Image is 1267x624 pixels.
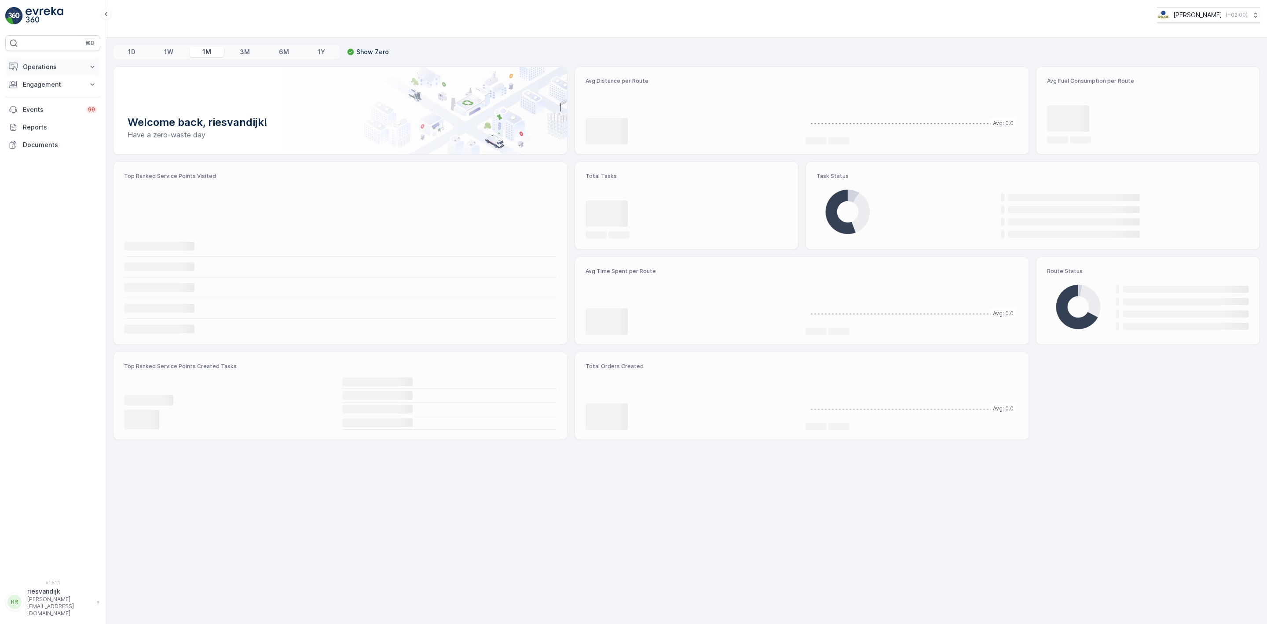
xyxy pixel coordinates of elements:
p: Welcome back, riesvandijk! [128,115,553,129]
p: Top Ranked Service Points Visited [124,173,557,180]
p: riesvandijk [27,587,92,596]
img: logo_light-DOdMpM7g.png [26,7,63,25]
p: 1Y [318,48,325,56]
p: Top Ranked Service Points Created Tasks [124,363,557,370]
p: 1D [128,48,135,56]
p: Documents [23,140,97,149]
p: Total Orders Created [586,363,798,370]
button: Operations [5,58,100,76]
img: basis-logo_rgb2x.png [1157,10,1170,20]
p: Avg Time Spent per Route [586,268,798,275]
p: ⌘B [85,40,94,47]
p: Task Status [817,173,1249,180]
p: 1W [164,48,173,56]
p: 6M [279,48,289,56]
a: Documents [5,136,100,154]
p: 99 [88,106,95,113]
p: ( +02:00 ) [1226,11,1248,18]
p: Avg Fuel Consumption per Route [1047,78,1249,85]
div: RR [7,595,22,609]
button: Engagement [5,76,100,93]
p: Reports [23,123,97,132]
button: RRriesvandijk[PERSON_NAME][EMAIL_ADDRESS][DOMAIN_NAME] [5,587,100,617]
p: Have a zero-waste day [128,129,553,140]
p: 3M [240,48,250,56]
span: v 1.51.1 [5,580,100,585]
p: Engagement [23,80,83,89]
p: Operations [23,63,83,71]
p: Total Tasks [586,173,787,180]
p: Events [23,105,81,114]
button: [PERSON_NAME](+02:00) [1157,7,1260,23]
p: 1M [202,48,211,56]
a: Reports [5,118,100,136]
p: Avg Distance per Route [586,78,798,85]
p: [PERSON_NAME] [1173,11,1222,19]
p: Route Status [1047,268,1249,275]
img: logo [5,7,23,25]
p: [PERSON_NAME][EMAIL_ADDRESS][DOMAIN_NAME] [27,596,92,617]
a: Events99 [5,101,100,118]
p: Show Zero [356,48,389,56]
